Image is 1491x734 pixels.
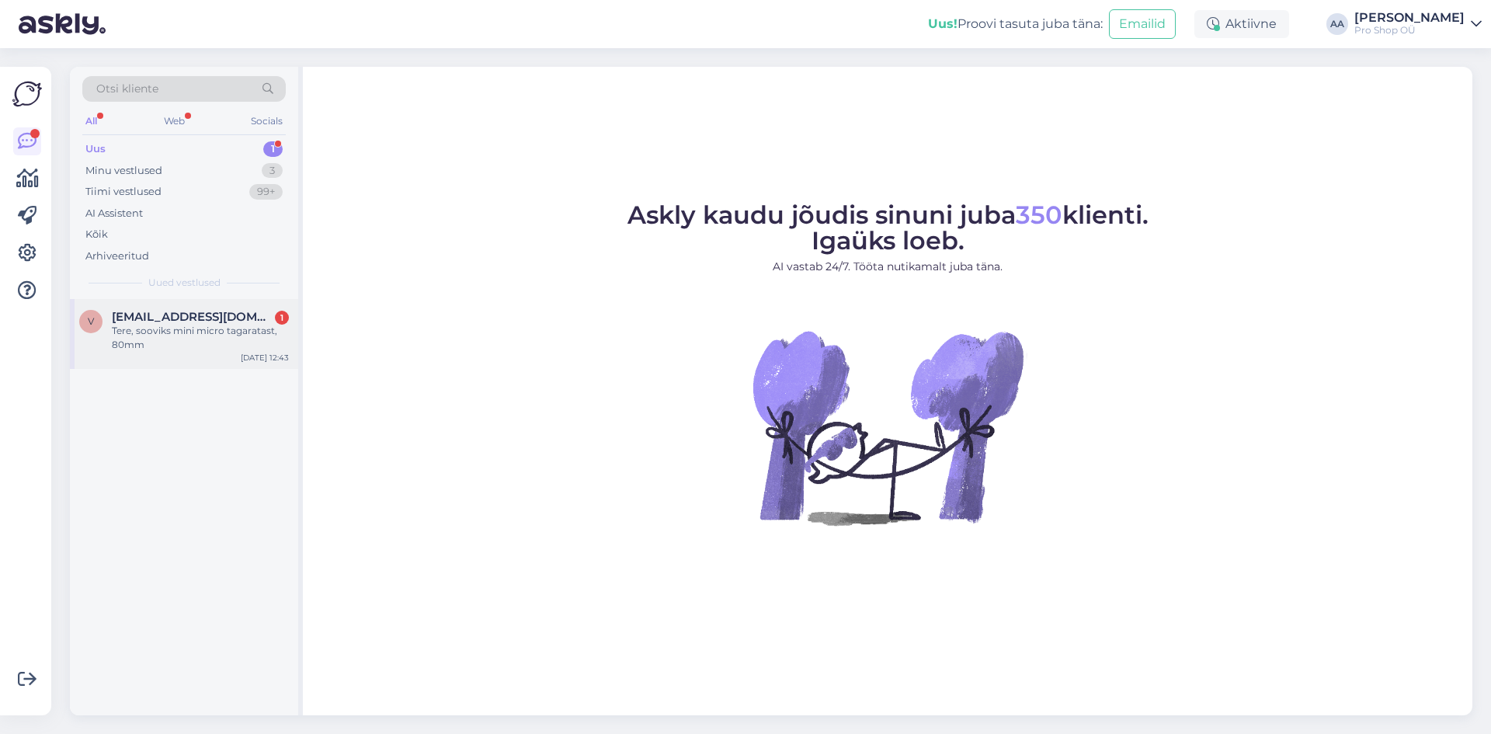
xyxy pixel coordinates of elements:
[928,15,1103,33] div: Proovi tasuta juba täna:
[1016,200,1062,230] span: 350
[928,16,958,31] b: Uus!
[148,276,221,290] span: Uued vestlused
[748,287,1027,567] img: No Chat active
[96,81,158,97] span: Otsi kliente
[85,206,143,221] div: AI Assistent
[241,352,289,364] div: [DATE] 12:43
[1354,12,1482,37] a: [PERSON_NAME]Pro Shop OÜ
[1109,9,1176,39] button: Emailid
[112,310,273,324] span: vassili.gaistruk@gmail.com
[1326,13,1348,35] div: AA
[627,259,1149,275] p: AI vastab 24/7. Tööta nutikamalt juba täna.
[161,111,188,131] div: Web
[112,324,289,352] div: Tere, sooviks mini micro tagaratast, 80mm
[85,227,108,242] div: Kõik
[275,311,289,325] div: 1
[1354,12,1465,24] div: [PERSON_NAME]
[82,111,100,131] div: All
[88,315,94,327] span: v
[12,79,42,109] img: Askly Logo
[1194,10,1289,38] div: Aktiivne
[85,249,149,264] div: Arhiveeritud
[627,200,1149,256] span: Askly kaudu jõudis sinuni juba klienti. Igaüks loeb.
[249,184,283,200] div: 99+
[248,111,286,131] div: Socials
[1354,24,1465,37] div: Pro Shop OÜ
[85,141,106,157] div: Uus
[85,163,162,179] div: Minu vestlused
[262,163,283,179] div: 3
[263,141,283,157] div: 1
[85,184,162,200] div: Tiimi vestlused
